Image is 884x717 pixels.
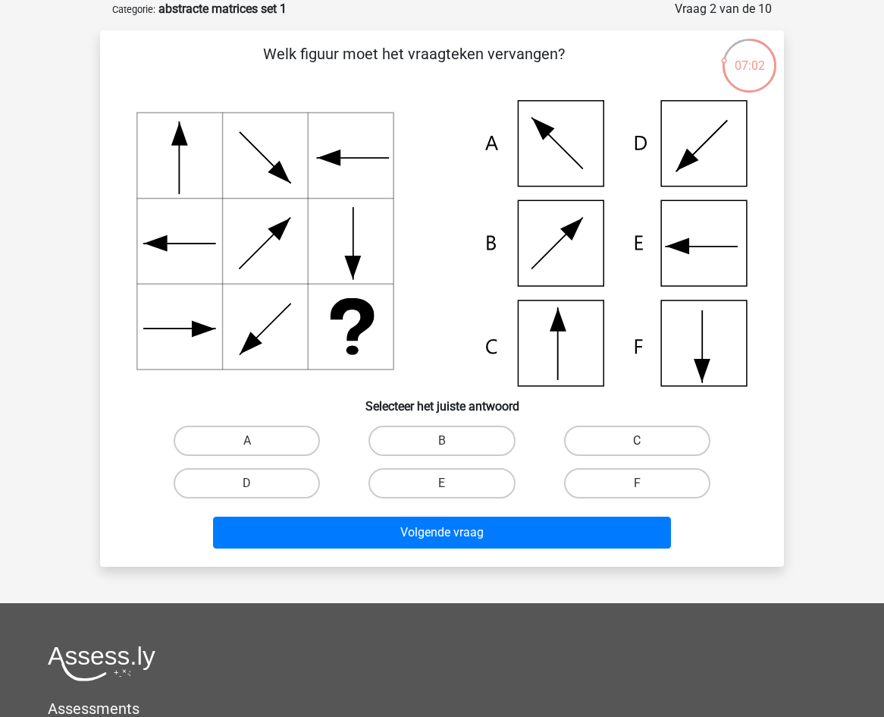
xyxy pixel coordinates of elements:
h6: Selecteer het juiste antwoord [124,387,760,414]
img: Assessly logo [48,646,155,681]
label: B [368,426,515,456]
button: Volgende vraag [213,517,672,549]
label: D [174,468,320,498]
label: F [564,468,710,498]
small: Categorie: [112,4,155,15]
label: C [564,426,710,456]
div: 07:02 [721,37,778,75]
p: Welk figuur moet het vraagteken vervangen? [124,42,703,88]
label: A [174,426,320,456]
strong: abstracte matrices set 1 [158,2,287,16]
label: E [368,468,515,498]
